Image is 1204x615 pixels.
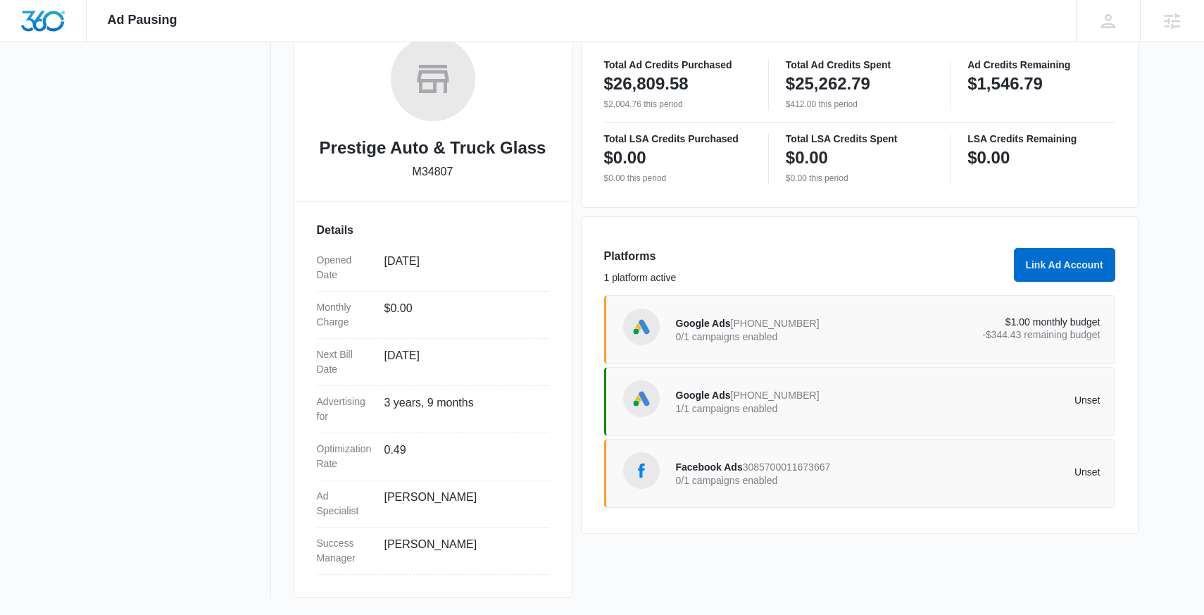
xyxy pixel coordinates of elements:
[384,300,538,330] dd: $0.00
[604,439,1115,508] a: Facebook AdsFacebook Ads30857000116736670/1 campaigns enabledUnset
[604,134,751,144] p: Total LSA Credits Purchased
[786,98,933,111] p: $412.00 this period
[317,536,373,566] dt: Success Manager
[743,461,831,473] span: 3085700011673667
[317,292,549,339] div: Monthly Charge$0.00
[384,253,538,282] dd: [DATE]
[888,395,1100,405] p: Unset
[786,73,870,95] p: $25,262.79
[317,489,373,518] dt: Ad Specialist
[888,330,1100,340] p: -$344.43 remaining budget
[967,134,1115,144] p: LSA Credits Remaining
[731,390,820,401] span: [PHONE_NUMBER]
[967,60,1115,70] p: Ad Credits Remaining
[604,60,751,70] p: Total Ad Credits Purchased
[413,163,453,180] p: M34807
[888,467,1100,477] p: Unset
[786,147,828,169] p: $0.00
[317,442,373,471] dt: Optimization Rate
[786,134,933,144] p: Total LSA Credits Spent
[731,318,820,329] span: [PHONE_NUMBER]
[317,386,549,433] div: Advertising for3 years, 9 months
[967,147,1010,169] p: $0.00
[604,367,1115,436] a: Google AdsGoogle Ads[PHONE_NUMBER]1/1 campaigns enabledUnset
[604,73,689,95] p: $26,809.58
[676,332,889,342] p: 0/1 campaigns enabled
[676,404,889,414] p: 1/1 campaigns enabled
[317,339,549,386] div: Next Bill Date[DATE]
[967,73,1043,95] p: $1,546.79
[1014,248,1115,282] button: Link Ad Account
[384,347,538,377] dd: [DATE]
[317,347,373,377] dt: Next Bill Date
[317,253,373,282] dt: Opened Date
[604,98,751,111] p: $2,004.76 this period
[384,395,538,424] dd: 3 years, 9 months
[631,460,652,481] img: Facebook Ads
[320,135,546,161] h2: Prestige Auto & Truck Glass
[317,300,373,330] dt: Monthly Charge
[631,388,652,409] img: Google Ads
[604,271,1005,285] p: 1 platform active
[108,13,177,27] span: Ad Pausing
[888,317,1100,327] p: $1.00 monthly budget
[317,433,549,480] div: Optimization Rate0.49
[317,222,549,239] h3: Details
[384,489,538,518] dd: [PERSON_NAME]
[317,480,549,528] div: Ad Specialist[PERSON_NAME]
[676,318,731,329] span: Google Ads
[631,316,652,337] img: Google Ads
[384,442,538,471] dd: 0.49
[604,172,751,185] p: $0.00 this period
[604,147,646,169] p: $0.00
[604,248,1005,265] h3: Platforms
[676,390,731,401] span: Google Ads
[317,244,549,292] div: Opened Date[DATE]
[786,172,933,185] p: $0.00 this period
[676,476,889,485] p: 0/1 campaigns enabled
[604,295,1115,364] a: Google AdsGoogle Ads[PHONE_NUMBER]0/1 campaigns enabled$1.00 monthly budget-$344.43 remaining budget
[786,60,933,70] p: Total Ad Credits Spent
[384,536,538,566] dd: [PERSON_NAME]
[317,528,549,575] div: Success Manager[PERSON_NAME]
[676,461,743,473] span: Facebook Ads
[317,395,373,424] dt: Advertising for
